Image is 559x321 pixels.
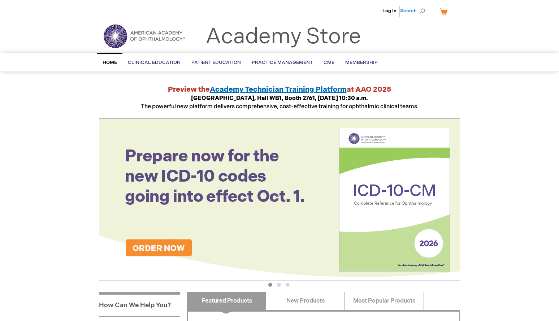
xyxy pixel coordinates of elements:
strong: [GEOGRAPHIC_DATA], Hall WB1, Booth 2761, [DATE] 10:30 a.m. [191,95,368,102]
button: 3 of 3 [286,283,290,287]
span: Membership [345,60,378,65]
button: 1 of 3 [268,283,272,287]
span: Search [400,4,428,18]
a: Most Popular Products [344,292,424,310]
a: Academy Technician Training Platform [210,85,347,94]
span: Practice Management [252,60,313,65]
span: CME [324,60,334,65]
h1: How Can We Help You? [99,292,180,316]
a: Log In [382,8,396,14]
a: Academy Store [205,24,361,50]
a: New Products [266,292,345,310]
span: Home [103,60,117,65]
span: Clinical Education [128,60,181,65]
span: Patient Education [191,60,241,65]
span: The powerful new platform delivers comprehensive, cost-effective training for ophthalmic clinical... [141,95,419,110]
strong: Preview the at AAO 2025 [168,85,391,94]
button: 2 of 3 [277,283,281,287]
a: Featured Products [187,292,266,310]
